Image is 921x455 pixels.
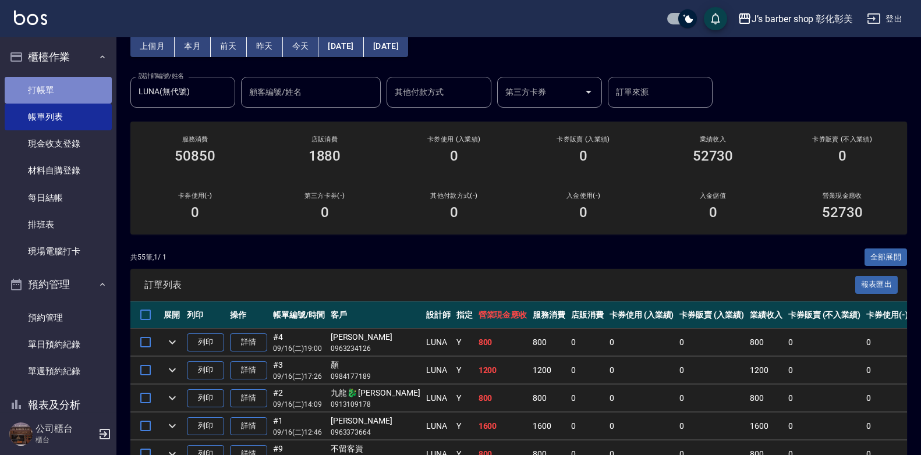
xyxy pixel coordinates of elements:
[211,35,247,57] button: 前天
[476,413,530,440] td: 1600
[792,192,893,200] h2: 營業現金應收
[568,385,607,412] td: 0
[676,413,747,440] td: 0
[5,130,112,157] a: 現金收支登錄
[838,148,846,164] h3: 0
[270,413,328,440] td: #1
[270,329,328,356] td: #4
[230,361,267,379] a: 詳情
[9,422,33,446] img: Person
[862,8,907,30] button: 登出
[454,357,476,384] td: Y
[662,136,763,143] h2: 業績收入
[568,357,607,384] td: 0
[785,357,863,384] td: 0
[273,399,325,410] p: 09/16 (二) 14:09
[476,385,530,412] td: 800
[454,329,476,356] td: Y
[747,357,785,384] td: 1200
[676,357,747,384] td: 0
[530,385,568,412] td: 800
[579,83,598,101] button: Open
[5,269,112,300] button: 預約管理
[568,329,607,356] td: 0
[5,238,112,265] a: 現場電腦打卡
[476,329,530,356] td: 800
[747,329,785,356] td: 800
[747,385,785,412] td: 800
[5,42,112,72] button: 櫃檯作業
[607,385,677,412] td: 0
[5,184,112,211] a: 每日結帳
[785,301,863,329] th: 卡券販賣 (不入業績)
[530,413,568,440] td: 1600
[579,148,587,164] h3: 0
[364,35,408,57] button: [DATE]
[144,192,246,200] h2: 卡券使用(-)
[5,331,112,358] a: 單日預約紀錄
[283,35,319,57] button: 今天
[331,443,420,455] div: 不留客資
[693,148,734,164] h3: 52730
[5,104,112,130] a: 帳單列表
[733,7,858,31] button: J’s barber shop 彰化彰美
[187,361,224,379] button: 列印
[423,301,454,329] th: 設計師
[450,148,458,164] h3: 0
[247,35,283,57] button: 昨天
[331,399,420,410] p: 0913109178
[785,329,863,356] td: 0
[331,427,420,438] p: 0963373664
[230,333,267,351] a: 詳情
[785,413,863,440] td: 0
[14,10,47,25] img: Logo
[270,357,328,384] td: #3
[139,72,184,80] label: 設計師編號/姓名
[403,192,505,200] h2: 其他付款方式(-)
[331,387,420,399] div: 九龍🐉 [PERSON_NAME]
[273,371,325,382] p: 09/16 (二) 17:26
[863,301,911,329] th: 卡券使用(-)
[747,413,785,440] td: 1600
[5,358,112,385] a: 單週預約紀錄
[331,371,420,382] p: 0984177189
[662,192,763,200] h2: 入金儲值
[321,204,329,221] h3: 0
[476,357,530,384] td: 1200
[607,413,677,440] td: 0
[164,361,181,379] button: expand row
[454,385,476,412] td: Y
[785,385,863,412] td: 0
[863,385,911,412] td: 0
[676,301,747,329] th: 卡券販賣 (入業績)
[579,204,587,221] h3: 0
[5,304,112,331] a: 預約管理
[863,357,911,384] td: 0
[423,329,454,356] td: LUNA
[130,252,167,262] p: 共 55 筆, 1 / 1
[227,301,270,329] th: 操作
[164,389,181,407] button: expand row
[36,435,95,445] p: 櫃台
[270,385,328,412] td: #2
[5,77,112,104] a: 打帳單
[865,248,908,266] button: 全部展開
[187,333,224,351] button: 列印
[36,423,95,435] h5: 公司櫃台
[274,192,375,200] h2: 第三方卡券(-)
[530,301,568,329] th: 服務消費
[5,211,112,238] a: 排班表
[676,385,747,412] td: 0
[164,333,181,351] button: expand row
[328,301,423,329] th: 客戶
[530,329,568,356] td: 800
[191,204,199,221] h3: 0
[164,417,181,435] button: expand row
[476,301,530,329] th: 營業現金應收
[568,413,607,440] td: 0
[533,136,634,143] h2: 卡券販賣 (入業績)
[5,390,112,420] button: 報表及分析
[270,301,328,329] th: 帳單編號/時間
[454,301,476,329] th: 指定
[175,148,215,164] h3: 50850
